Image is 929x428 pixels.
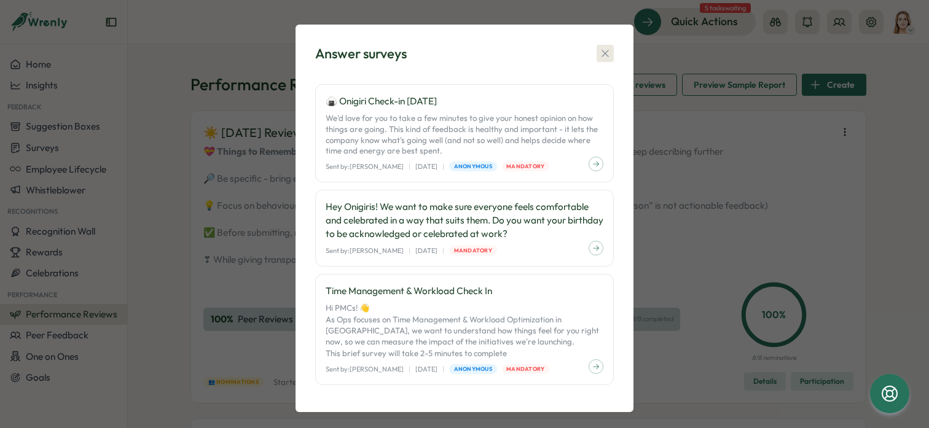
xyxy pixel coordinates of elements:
[326,113,603,156] p: We'd love for you to take a few minutes to give your honest opinion on how things are going. This...
[315,274,614,385] a: Time Management & Workload Check InHi PMCs! 👋As Ops focuses on Time Management & Workload Optimiz...
[415,246,437,256] p: [DATE]
[326,95,603,108] p: 🍙 Onigiri Check-in [DATE]
[506,162,544,171] span: Mandatory
[454,162,492,171] span: Anonymous
[326,364,404,375] p: Sent by: [PERSON_NAME]
[409,246,410,256] p: |
[326,246,404,256] p: Sent by: [PERSON_NAME]
[315,190,614,267] a: Hey Onigiris! We want to make sure everyone feels comfortable and celebrated in a way that suits ...
[326,200,603,241] p: Hey Onigiris! We want to make sure everyone feels comfortable and celebrated in a way that suits ...
[415,161,437,172] p: [DATE]
[506,365,544,373] span: Mandatory
[442,364,444,375] p: |
[326,161,404,172] p: Sent by: [PERSON_NAME]
[326,284,603,298] p: Time Management & Workload Check In
[454,246,492,255] span: Mandatory
[454,365,492,373] span: Anonymous
[409,364,410,375] p: |
[442,246,444,256] p: |
[315,84,614,182] a: 🍙 Onigiri Check-in [DATE]We'd love for you to take a few minutes to give your honest opinion on h...
[409,161,410,172] p: |
[315,44,407,63] div: Answer surveys
[442,161,444,172] p: |
[415,364,437,375] p: [DATE]
[326,303,603,359] p: Hi PMCs! 👋 As Ops focuses on Time Management & Workload Optimization in [GEOGRAPHIC_DATA], we wan...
